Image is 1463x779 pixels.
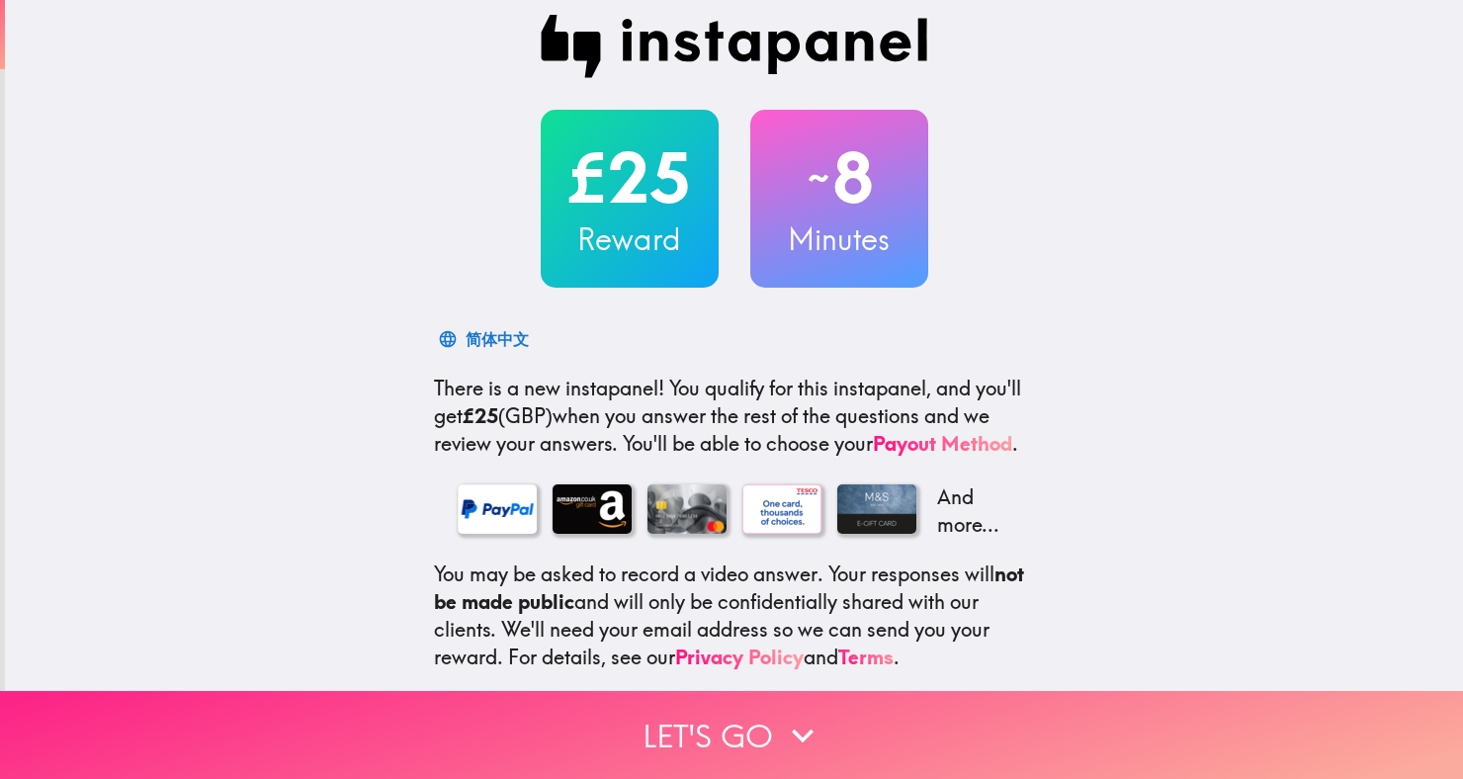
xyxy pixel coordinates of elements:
[805,148,832,208] span: ~
[434,562,1024,614] b: not be made public
[541,137,719,218] h2: £25
[434,687,1035,742] p: This invite is exclusively for you, please do not share it. Complete it soon because spots are li...
[838,645,894,669] a: Terms
[434,376,664,400] span: There is a new instapanel!
[466,325,529,353] div: 简体中文
[434,319,537,359] button: 简体中文
[675,645,804,669] a: Privacy Policy
[750,137,928,218] h2: 8
[541,218,719,260] h3: Reward
[434,375,1035,458] p: You qualify for this instapanel, and you'll get (GBP) when you answer the rest of the questions a...
[750,218,928,260] h3: Minutes
[873,431,1012,456] a: Payout Method
[932,483,1011,539] p: And more...
[463,403,498,428] b: £25
[541,15,928,78] img: Instapanel
[434,561,1035,671] p: You may be asked to record a video answer. Your responses will and will only be confidentially sh...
